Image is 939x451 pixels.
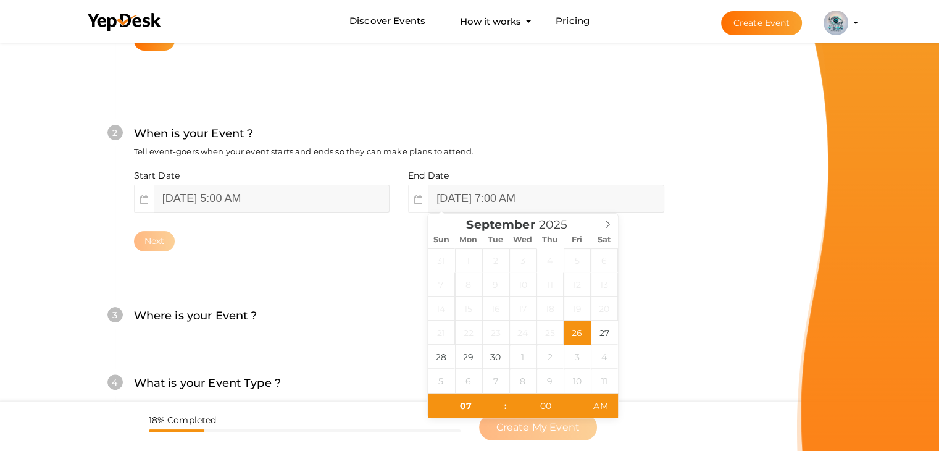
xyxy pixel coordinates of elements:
span: September 26, 2025 [564,321,591,345]
span: October 2, 2025 [536,345,564,369]
span: October 8, 2025 [509,369,536,393]
input: Event start date [154,185,390,213]
span: September 7, 2025 [428,272,455,297]
span: October 11, 2025 [591,369,618,393]
span: October 1, 2025 [509,345,536,369]
span: Create My Event [496,421,580,433]
label: 18% Completed [149,414,217,426]
span: September 11, 2025 [536,272,564,297]
input: Event end date [428,185,664,213]
label: Tell event-goers when your event starts and ends so they can make plans to attend. [134,146,474,158]
span: September 20, 2025 [591,297,618,321]
span: Mon [455,236,482,244]
button: Next [134,231,175,251]
span: September 13, 2025 [591,272,618,297]
span: October 10, 2025 [564,369,591,393]
a: Discover Events [349,10,425,33]
label: Where is your Event ? [134,307,257,325]
span: September 1, 2025 [455,248,482,272]
div: 4 [107,374,123,390]
span: September 4, 2025 [536,248,564,272]
span: September [466,219,535,231]
span: September 23, 2025 [482,321,509,345]
button: Create My Event [479,414,597,440]
a: Pricing [556,10,590,33]
div: 3 [107,307,123,322]
span: September 29, 2025 [455,345,482,369]
span: Thu [536,236,564,244]
span: September 15, 2025 [455,297,482,321]
span: October 6, 2025 [455,369,482,393]
button: How it works [456,10,525,33]
label: When is your Event ? [134,125,254,143]
span: : [504,394,507,418]
span: September 10, 2025 [509,272,536,297]
span: September 14, 2025 [428,297,455,321]
span: September 3, 2025 [509,248,536,272]
span: Click to toggle [583,394,617,418]
span: September 16, 2025 [482,297,509,321]
span: Wed [509,236,536,244]
span: September 27, 2025 [591,321,618,345]
span: Tue [482,236,509,244]
span: September 24, 2025 [509,321,536,345]
span: September 5, 2025 [564,248,591,272]
span: September 19, 2025 [564,297,591,321]
button: Create Event [721,11,803,35]
span: October 5, 2025 [428,369,455,393]
span: September 28, 2025 [428,345,455,369]
span: September 6, 2025 [591,248,618,272]
span: Sun [428,236,455,244]
span: September 21, 2025 [428,321,455,345]
span: August 31, 2025 [428,248,455,272]
span: September 22, 2025 [455,321,482,345]
input: Year [535,217,583,232]
label: What is your Event Type ? [134,374,282,392]
div: 2 [107,125,123,140]
span: September 9, 2025 [482,272,509,297]
span: Fri [564,236,591,244]
span: October 7, 2025 [482,369,509,393]
span: September 18, 2025 [536,297,564,321]
label: Start Date [134,169,180,182]
span: September 8, 2025 [455,272,482,297]
span: September 30, 2025 [482,345,509,369]
span: October 4, 2025 [591,345,618,369]
label: End Date [408,169,449,182]
span: September 2, 2025 [482,248,509,272]
span: September 25, 2025 [536,321,564,345]
span: Sat [591,236,618,244]
span: September 17, 2025 [509,297,536,321]
span: September 12, 2025 [564,272,591,297]
img: ACg8ocIi3X8SLM0k5rmusZmB7qD8EmkQdCvwFQCfAmTmajojCdw5mP16=s100 [824,11,848,35]
span: October 9, 2025 [536,369,564,393]
span: October 3, 2025 [564,345,591,369]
